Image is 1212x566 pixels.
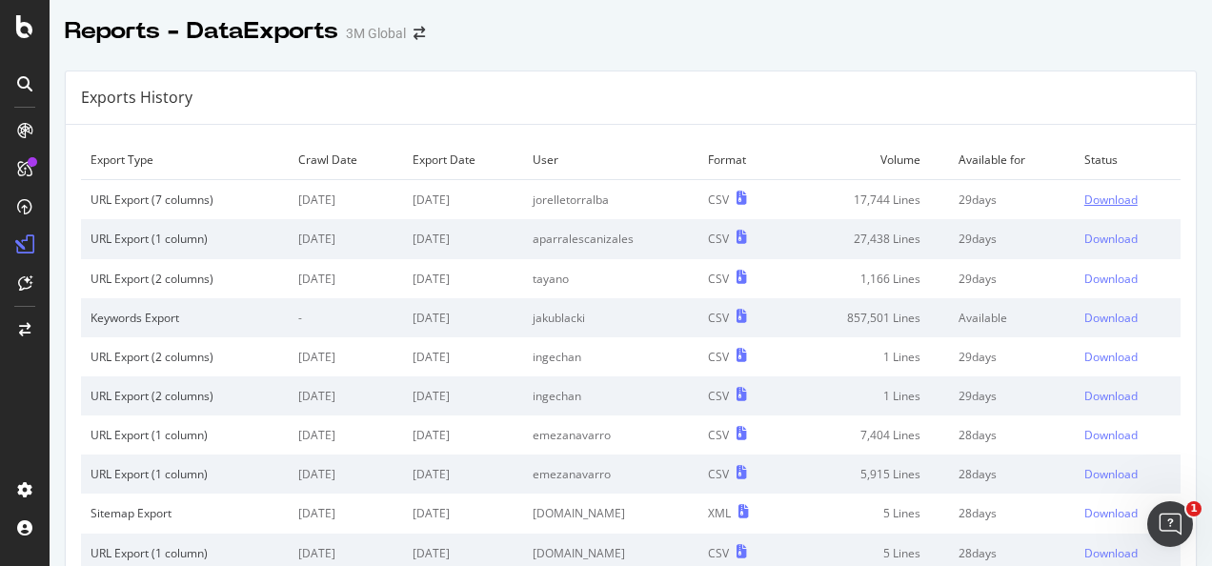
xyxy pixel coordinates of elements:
td: [DATE] [289,415,403,455]
div: URL Export (1 column) [91,545,279,561]
td: emezanavarro [523,415,698,455]
a: Download [1084,192,1171,208]
td: Export Date [403,140,523,180]
div: URL Export (1 column) [91,231,279,247]
td: aparralescanizales [523,219,698,258]
a: Download [1084,505,1171,521]
td: 1 Lines [786,337,949,376]
div: URL Export (7 columns) [91,192,279,208]
div: Download [1084,192,1138,208]
td: Format [698,140,786,180]
td: jakublacki [523,298,698,337]
td: 28 days [949,455,1075,494]
div: URL Export (2 columns) [91,388,279,404]
td: Available for [949,140,1075,180]
td: [DATE] [403,259,523,298]
td: [DATE] [289,219,403,258]
div: CSV [708,466,729,482]
td: [DATE] [403,455,523,494]
td: [DATE] [289,455,403,494]
td: 29 days [949,259,1075,298]
td: [DATE] [403,376,523,415]
a: Download [1084,427,1171,443]
td: [DATE] [289,337,403,376]
td: emezanavarro [523,455,698,494]
div: CSV [708,271,729,287]
div: CSV [708,349,729,365]
div: arrow-right-arrow-left [414,27,425,40]
td: Status [1075,140,1181,180]
td: [DATE] [289,259,403,298]
td: jorelletorralba [523,180,698,220]
div: URL Export (1 column) [91,466,279,482]
div: XML [708,505,731,521]
td: 1,166 Lines [786,259,949,298]
td: 28 days [949,415,1075,455]
a: Download [1084,349,1171,365]
div: CSV [708,545,729,561]
td: 5,915 Lines [786,455,949,494]
a: Download [1084,466,1171,482]
td: [DATE] [403,180,523,220]
div: Download [1084,388,1138,404]
td: 857,501 Lines [786,298,949,337]
a: Download [1084,231,1171,247]
td: Volume [786,140,949,180]
td: 29 days [949,180,1075,220]
a: Download [1084,545,1171,561]
td: 28 days [949,494,1075,533]
td: [DATE] [403,219,523,258]
div: 3M Global [346,24,406,43]
td: 7,404 Lines [786,415,949,455]
td: 29 days [949,337,1075,376]
div: CSV [708,231,729,247]
td: [DATE] [289,376,403,415]
td: [DATE] [403,494,523,533]
td: [DATE] [403,415,523,455]
td: [DATE] [403,337,523,376]
a: Download [1084,388,1171,404]
td: User [523,140,698,180]
div: Download [1084,427,1138,443]
td: 1 Lines [786,376,949,415]
td: tayano [523,259,698,298]
iframe: Intercom live chat [1147,501,1193,547]
td: [DATE] [403,298,523,337]
div: Reports - DataExports [65,15,338,48]
div: Keywords Export [91,310,279,326]
td: 5 Lines [786,494,949,533]
td: 29 days [949,219,1075,258]
div: CSV [708,310,729,326]
div: Download [1084,466,1138,482]
div: URL Export (1 column) [91,427,279,443]
td: 27,438 Lines [786,219,949,258]
div: Download [1084,505,1138,521]
span: 1 [1186,501,1202,516]
div: Exports History [81,87,192,109]
td: 29 days [949,376,1075,415]
td: ingechan [523,337,698,376]
td: [DOMAIN_NAME] [523,494,698,533]
div: CSV [708,192,729,208]
td: - [289,298,403,337]
td: Crawl Date [289,140,403,180]
div: Download [1084,231,1138,247]
td: [DATE] [289,494,403,533]
td: [DATE] [289,180,403,220]
a: Download [1084,310,1171,326]
div: Download [1084,545,1138,561]
div: URL Export (2 columns) [91,349,279,365]
div: Download [1084,349,1138,365]
div: URL Export (2 columns) [91,271,279,287]
td: Export Type [81,140,289,180]
div: Download [1084,310,1138,326]
a: Download [1084,271,1171,287]
td: 17,744 Lines [786,180,949,220]
div: Available [959,310,1065,326]
div: CSV [708,388,729,404]
div: CSV [708,427,729,443]
div: Sitemap Export [91,505,279,521]
div: Download [1084,271,1138,287]
td: ingechan [523,376,698,415]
